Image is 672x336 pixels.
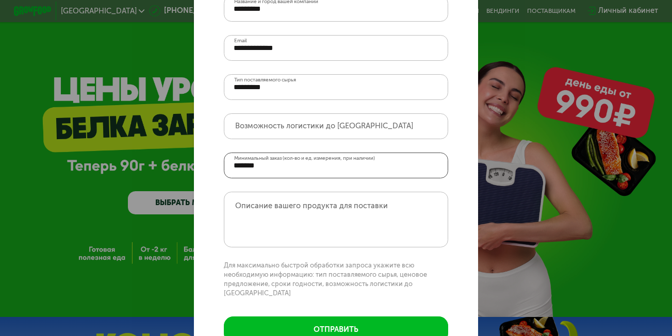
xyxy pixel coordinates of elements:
[234,39,247,44] label: Email
[235,202,388,211] label: Описание вашего продукта для поставки
[234,78,296,83] label: Тип поставляемого сырья
[235,124,413,129] label: Возможность логистики до [GEOGRAPHIC_DATA]
[234,156,375,161] label: Минимальный заказ (кол-во и ед. измерения, при наличии)
[224,261,448,298] p: Для максимально быстрой обработки запроса укажите всю необходимую информацию: тип поставляемого с...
